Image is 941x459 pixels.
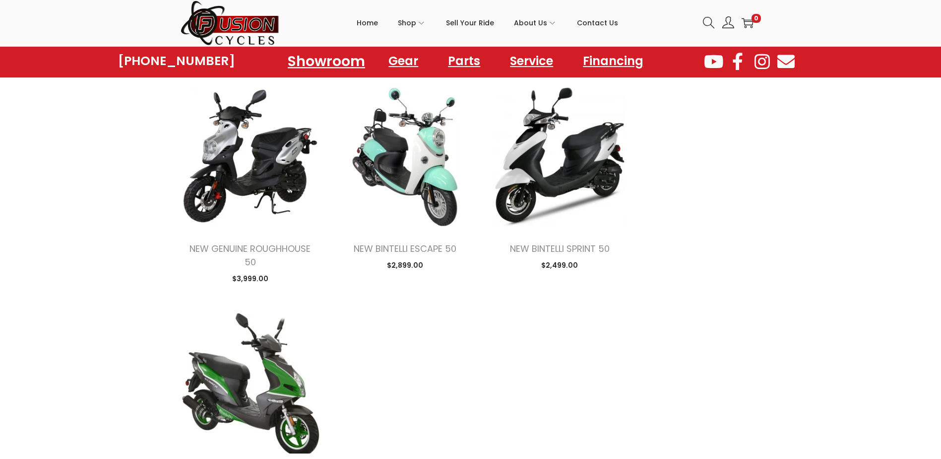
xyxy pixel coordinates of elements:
[276,47,377,75] a: Showroom
[232,274,268,284] span: 3,999.00
[378,50,428,73] a: Gear
[514,10,547,35] span: About Us
[284,50,653,73] nav: Menu
[510,242,610,255] a: NEW BINTELLI SPRINT 50
[357,10,378,35] span: Home
[387,260,391,270] span: $
[541,260,578,270] span: 2,499.00
[357,0,378,45] a: Home
[398,0,426,45] a: Shop
[232,274,237,284] span: $
[577,0,618,45] a: Contact Us
[354,242,456,255] a: NEW BINTELLI ESCAPE 50
[514,0,557,45] a: About Us
[438,50,490,73] a: Parts
[189,242,311,268] a: NEW GENUINE ROUGHHOUSE 50
[118,54,235,68] a: [PHONE_NUMBER]
[280,0,695,45] nav: Primary navigation
[577,10,618,35] span: Contact Us
[500,50,563,73] a: Service
[573,50,653,73] a: Financing
[541,260,546,270] span: $
[398,10,416,35] span: Shop
[446,0,494,45] a: Sell Your Ride
[742,17,753,29] a: 0
[446,10,494,35] span: Sell Your Ride
[387,260,423,270] span: 2,899.00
